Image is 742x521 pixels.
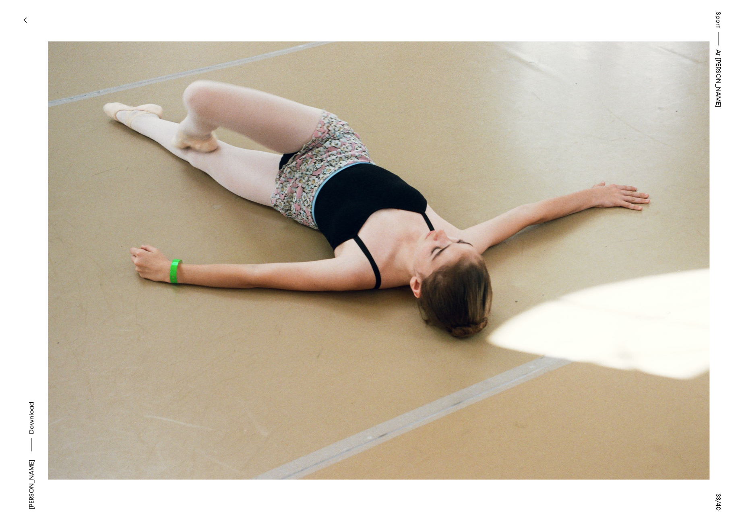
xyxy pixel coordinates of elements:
span: Download [27,402,35,434]
span: At [PERSON_NAME] [713,49,723,107]
button: Download asset [27,402,36,455]
a: [PERSON_NAME] [27,460,36,509]
a: Sport [713,12,723,28]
